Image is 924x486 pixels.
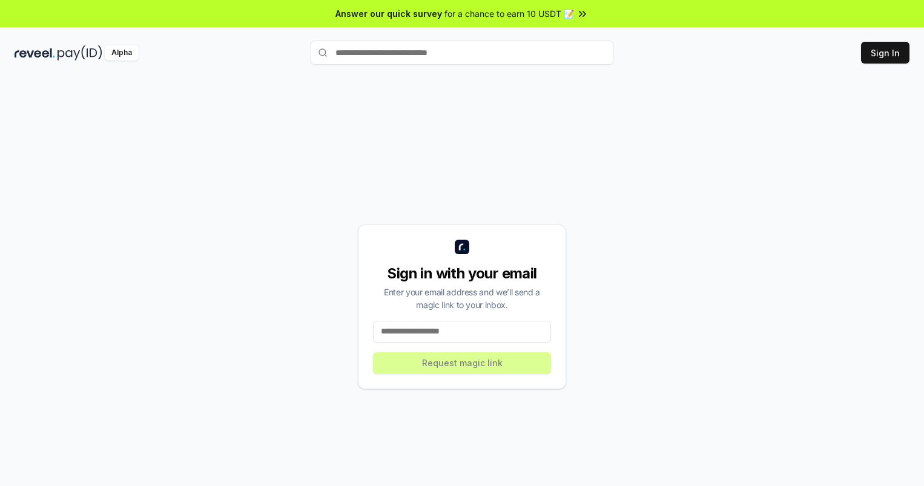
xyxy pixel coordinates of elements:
img: logo_small [455,240,469,254]
span: Answer our quick survey [335,7,442,20]
div: Alpha [105,45,139,61]
img: pay_id [58,45,102,61]
img: reveel_dark [15,45,55,61]
button: Sign In [861,42,909,64]
div: Sign in with your email [373,264,551,283]
span: for a chance to earn 10 USDT 📝 [444,7,574,20]
div: Enter your email address and we’ll send a magic link to your inbox. [373,286,551,311]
